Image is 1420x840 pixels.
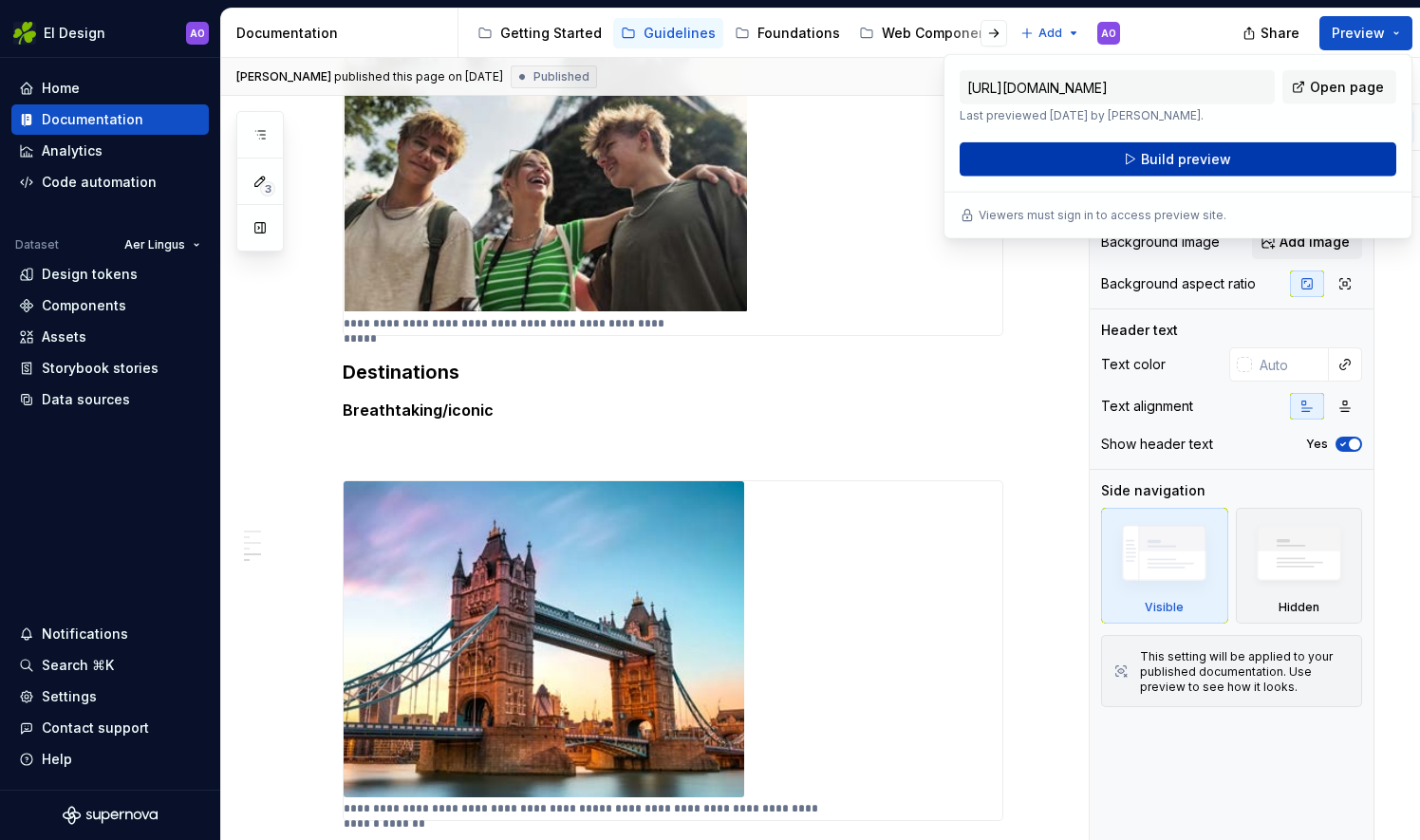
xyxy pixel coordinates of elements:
[1141,150,1231,169] span: Build preview
[1145,600,1184,615] div: Visible
[11,136,209,166] a: Analytics
[42,687,97,706] div: Settings
[533,69,589,84] span: Published
[613,18,723,48] a: Guidelines
[1101,321,1178,340] div: Header text
[960,108,1275,123] p: Last previewed [DATE] by [PERSON_NAME].
[116,232,209,258] button: Aer Lingus
[470,14,1011,52] div: Page tree
[42,110,143,129] div: Documentation
[1233,16,1312,50] button: Share
[124,237,185,252] span: Aer Lingus
[11,650,209,681] button: Search ⌘K
[13,22,36,45] img: 56b5df98-d96d-4d7e-807c-0afdf3bdaefa.png
[1236,508,1363,624] div: Hidden
[343,401,1003,420] h5: Breathtaking/iconic
[11,744,209,775] button: Help
[42,719,149,737] div: Contact support
[42,390,130,409] div: Data sources
[1261,24,1299,43] span: Share
[1101,26,1116,41] div: AO
[644,24,716,43] div: Guidelines
[15,237,59,252] div: Dataset
[1101,274,1256,293] div: Background aspect ratio
[42,173,157,192] div: Code automation
[11,322,209,352] a: Assets
[236,24,450,43] div: Documentation
[11,384,209,415] a: Data sources
[1332,24,1385,43] span: Preview
[1319,16,1412,50] button: Preview
[190,26,205,41] div: AO
[1101,508,1228,624] div: Visible
[757,24,840,43] div: Foundations
[42,750,72,769] div: Help
[851,18,1007,48] a: Web Components
[42,625,128,644] div: Notifications
[960,142,1396,177] button: Build preview
[236,69,331,84] span: [PERSON_NAME]
[1101,355,1166,374] div: Text color
[1279,600,1319,615] div: Hidden
[11,290,209,321] a: Components
[1252,225,1362,259] button: Add image
[11,167,209,197] a: Code automation
[882,24,1000,43] div: Web Components
[63,806,158,825] svg: Supernova Logo
[500,24,602,43] div: Getting Started
[334,69,503,84] div: published this page on [DATE]
[11,619,209,649] button: Notifications
[979,208,1226,223] p: Viewers must sign in to access preview site.
[470,18,609,48] a: Getting Started
[4,12,216,53] button: EI DesignAO
[1101,233,1220,252] div: Background image
[11,353,209,383] a: Storybook stories
[42,656,114,675] div: Search ⌘K
[1282,70,1396,104] a: Open page
[42,265,138,284] div: Design tokens
[42,296,126,315] div: Components
[11,73,209,103] a: Home
[260,181,275,196] span: 3
[44,24,105,43] div: EI Design
[42,327,86,346] div: Assets
[344,481,744,797] img: 5602cee6-f6de-4f90-8565-67275512f7cd.jpeg
[1015,20,1086,47] button: Add
[11,713,209,743] button: Contact support
[343,359,1003,385] h3: Destinations
[11,259,209,289] a: Design tokens
[727,18,848,48] a: Foundations
[11,681,209,712] a: Settings
[1101,397,1193,416] div: Text alignment
[1252,347,1329,382] input: Auto
[1101,435,1213,454] div: Show header text
[42,79,80,98] div: Home
[1280,233,1350,252] span: Add image
[1306,437,1328,452] label: Yes
[1140,649,1350,695] div: This setting will be applied to your published documentation. Use preview to see how it looks.
[1038,26,1062,41] span: Add
[1310,78,1384,97] span: Open page
[42,141,103,160] div: Analytics
[42,359,159,378] div: Storybook stories
[11,104,209,135] a: Documentation
[1101,481,1205,500] div: Side navigation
